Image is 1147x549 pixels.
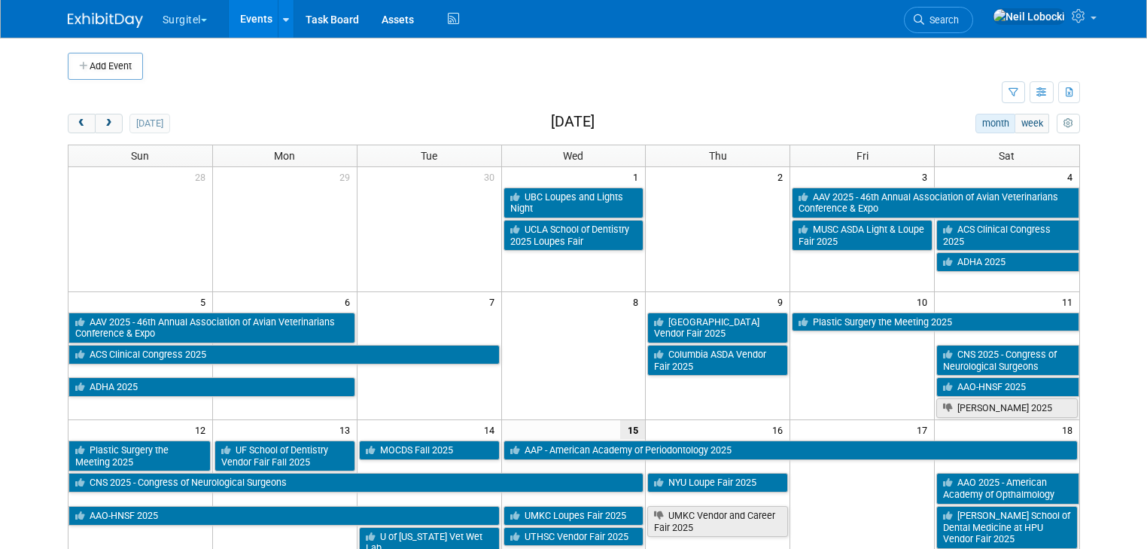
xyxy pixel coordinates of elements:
[504,188,644,218] a: UBC Loupes and Lights Night
[936,377,1079,397] a: AAO-HNSF 2025
[68,345,500,364] a: ACS Clinical Congress 2025
[776,167,790,186] span: 2
[68,53,143,80] button: Add Event
[504,220,644,251] a: UCLA School of Dentistry 2025 Loupes Fair
[631,292,645,311] span: 8
[129,114,169,133] button: [DATE]
[924,14,959,26] span: Search
[904,7,973,33] a: Search
[936,252,1079,272] a: ADHA 2025
[338,420,357,439] span: 13
[1063,119,1073,129] i: Personalize Calendar
[620,420,645,439] span: 15
[68,114,96,133] button: prev
[193,167,212,186] span: 28
[95,114,123,133] button: next
[647,345,788,376] a: Columbia ASDA Vendor Fair 2025
[504,527,644,547] a: UTHSC Vendor Fair 2025
[131,150,149,162] span: Sun
[709,150,727,162] span: Thu
[199,292,212,311] span: 5
[856,150,869,162] span: Fri
[915,292,934,311] span: 10
[975,114,1015,133] button: month
[551,114,595,130] h2: [DATE]
[488,292,501,311] span: 7
[482,167,501,186] span: 30
[936,220,1079,251] a: ACS Clinical Congress 2025
[338,167,357,186] span: 29
[647,313,788,343] a: [GEOGRAPHIC_DATA] Vendor Fair 2025
[68,377,355,397] a: ADHA 2025
[936,473,1079,504] a: AAO 2025 - American Academy of Opthalmology
[68,473,644,493] a: CNS 2025 - Congress of Neurological Surgeons
[792,220,933,251] a: MUSC ASDA Light & Loupe Fair 2025
[776,292,790,311] span: 9
[563,150,583,162] span: Wed
[359,441,500,460] a: MOCDS Fall 2025
[771,420,790,439] span: 16
[1015,114,1049,133] button: week
[504,441,1078,460] a: AAP - American Academy of Periodontology 2025
[915,420,934,439] span: 17
[792,188,1079,218] a: AAV 2025 - 46th Annual Association of Avian Veterinarians Conference & Expo
[920,167,934,186] span: 3
[936,345,1079,376] a: CNS 2025 - Congress of Neurological Surgeons
[68,13,143,28] img: ExhibitDay
[1057,114,1079,133] button: myCustomButton
[936,398,1077,418] a: [PERSON_NAME] 2025
[504,506,644,526] a: UMKC Loupes Fair 2025
[68,313,355,343] a: AAV 2025 - 46th Annual Association of Avian Veterinarians Conference & Expo
[1060,420,1079,439] span: 18
[999,150,1015,162] span: Sat
[193,420,212,439] span: 12
[214,441,355,471] a: UF School of Dentistry Vendor Fair Fall 2025
[1066,167,1079,186] span: 4
[68,441,211,471] a: Plastic Surgery the Meeting 2025
[647,506,788,537] a: UMKC Vendor and Career Fair 2025
[343,292,357,311] span: 6
[993,8,1066,25] img: Neil Lobocki
[631,167,645,186] span: 1
[68,506,500,526] a: AAO-HNSF 2025
[792,313,1079,332] a: Plastic Surgery the Meeting 2025
[274,150,295,162] span: Mon
[482,420,501,439] span: 14
[647,473,788,493] a: NYU Loupe Fair 2025
[936,506,1077,549] a: [PERSON_NAME] School of Dental Medicine at HPU Vendor Fair 2025
[1060,292,1079,311] span: 11
[421,150,437,162] span: Tue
